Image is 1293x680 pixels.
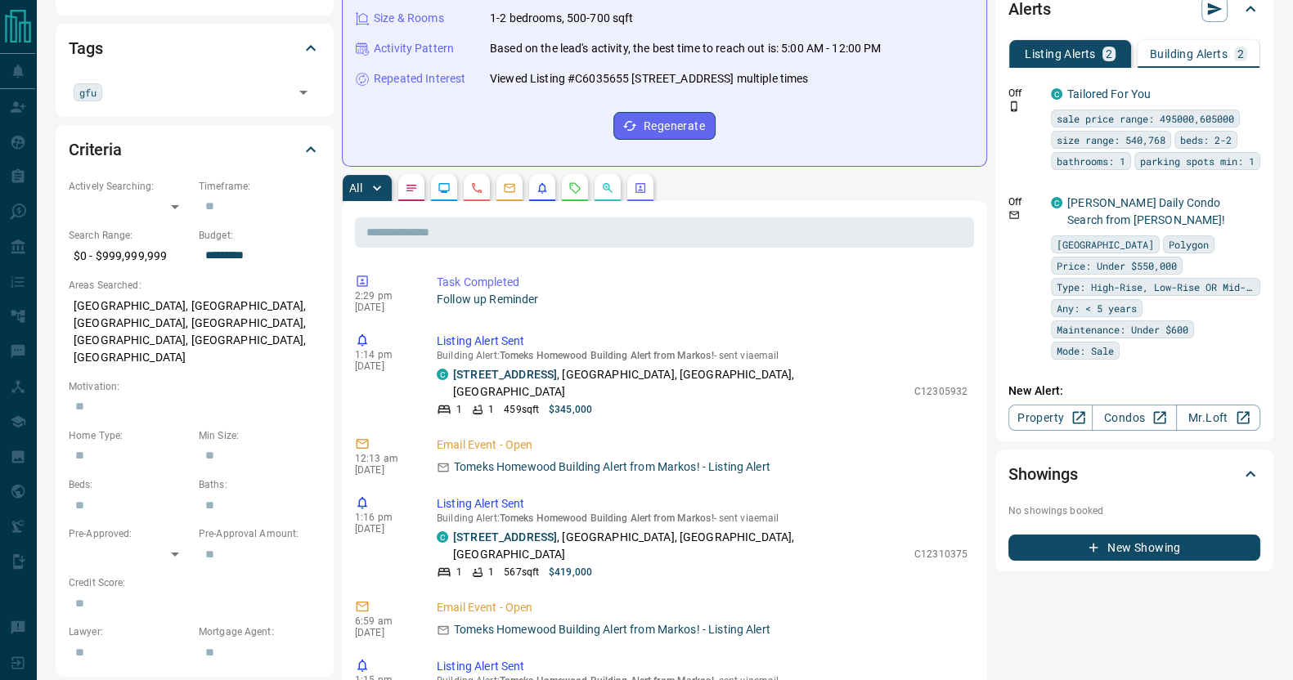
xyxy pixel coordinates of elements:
[69,228,191,243] p: Search Range:
[453,368,557,381] a: [STREET_ADDRESS]
[355,523,412,535] p: [DATE]
[355,360,412,372] p: [DATE]
[488,402,494,417] p: 1
[1176,405,1260,431] a: Mr.Loft
[490,70,808,87] p: Viewed Listing #C6035655 [STREET_ADDRESS] multiple times
[1057,132,1165,148] span: size range: 540,768
[292,81,315,104] button: Open
[504,402,539,417] p: 459 sqft
[1057,236,1154,253] span: [GEOGRAPHIC_DATA]
[1057,321,1188,338] span: Maintenance: Under $600
[437,291,968,308] p: Follow up Reminder
[69,243,191,270] p: $0 - $999,999,999
[1057,279,1255,295] span: Type: High-Rise, Low-Rise OR Mid-Rise
[1057,342,1114,359] span: Mode: Sale
[437,369,448,380] div: condos.ca
[374,10,444,27] p: Size & Rooms
[437,274,968,291] p: Task Completed
[1150,48,1228,60] p: Building Alerts
[1057,300,1137,316] span: Any: < 5 years
[405,181,418,195] svg: Notes
[549,565,592,579] p: $419,000
[69,477,191,492] p: Beds:
[490,10,633,27] p: 1-2 bedrooms, 500-700 sqft
[504,565,539,579] p: 567 sqft
[453,529,906,563] p: , [GEOGRAPHIC_DATA], [GEOGRAPHIC_DATA], [GEOGRAPHIC_DATA]
[1008,405,1093,431] a: Property
[1180,132,1232,148] span: beds: 2-2
[914,384,968,399] p: C12305932
[1051,197,1062,208] div: condos.ca
[1008,461,1078,487] h2: Showings
[536,181,549,195] svg: Listing Alerts
[69,379,321,394] p: Motivation:
[1067,196,1225,226] a: [PERSON_NAME] Daily Condo Search from [PERSON_NAME]!
[454,459,770,476] p: Tomeks Homewood Building Alert from Markos! - Listing Alert
[374,70,465,87] p: Repeated Interest
[503,181,516,195] svg: Emails
[437,531,448,543] div: condos.ca
[1008,454,1260,494] div: Showings
[1067,87,1151,101] a: Tailored For You
[1025,48,1096,60] p: Listing Alerts
[69,575,321,590] p: Credit Score:
[355,302,412,313] p: [DATE]
[437,495,968,512] p: Listing Alert Sent
[613,112,716,140] button: Regenerate
[1051,88,1062,100] div: condos.ca
[453,530,557,544] a: [STREET_ADDRESS]
[568,181,581,195] svg: Requests
[437,658,968,675] p: Listing Alert Sent
[914,547,968,561] p: C12310375
[470,181,483,195] svg: Calls
[634,181,647,195] svg: Agent Actions
[355,453,412,464] p: 12:13 am
[69,526,191,541] p: Pre-Approved:
[69,136,122,163] h2: Criteria
[1092,405,1176,431] a: Condos
[1008,382,1260,400] p: New Alert:
[437,436,968,454] p: Email Event - Open
[453,366,906,400] p: , [GEOGRAPHIC_DATA], [GEOGRAPHIC_DATA], [GEOGRAPHIC_DATA]
[355,464,412,476] p: [DATE]
[355,512,412,523] p: 1:16 pm
[69,29,321,68] div: Tags
[355,290,412,302] p: 2:29 pm
[437,350,968,361] p: Building Alert : - sent via email
[437,333,968,350] p: Listing Alert Sent
[1008,101,1020,112] svg: Push Notification Only
[500,350,714,361] span: Tomeks Homewood Building Alert from Markos!
[69,278,321,293] p: Areas Searched:
[1008,86,1041,101] p: Off
[1057,257,1177,274] span: Price: Under $550,000
[1057,110,1234,127] span: sale price range: 495000,605000
[601,181,614,195] svg: Opportunities
[199,228,321,243] p: Budget:
[1237,48,1244,60] p: 2
[199,179,321,194] p: Timeframe:
[454,621,770,638] p: Tomeks Homewood Building Alert from Markos! - Listing Alert
[438,181,451,195] svg: Lead Browsing Activity
[456,402,462,417] p: 1
[374,40,454,57] p: Activity Pattern
[488,565,494,579] p: 1
[355,615,412,627] p: 6:59 am
[1057,153,1125,169] span: bathrooms: 1
[1008,503,1260,518] p: No showings booked
[1140,153,1255,169] span: parking spots min: 1
[79,84,97,101] span: gfu
[355,627,412,638] p: [DATE]
[500,512,714,524] span: Tomeks Homewood Building Alert from Markos!
[490,40,881,57] p: Based on the lead's activity, the best time to reach out is: 5:00 AM - 12:00 PM
[1008,209,1020,221] svg: Email
[69,179,191,194] p: Actively Searching:
[549,402,592,417] p: $345,000
[1106,48,1112,60] p: 2
[69,428,191,443] p: Home Type:
[199,428,321,443] p: Min Size:
[69,35,102,61] h2: Tags
[1008,535,1260,561] button: New Showing
[199,526,321,541] p: Pre-Approval Amount:
[1008,195,1041,209] p: Off
[349,182,362,194] p: All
